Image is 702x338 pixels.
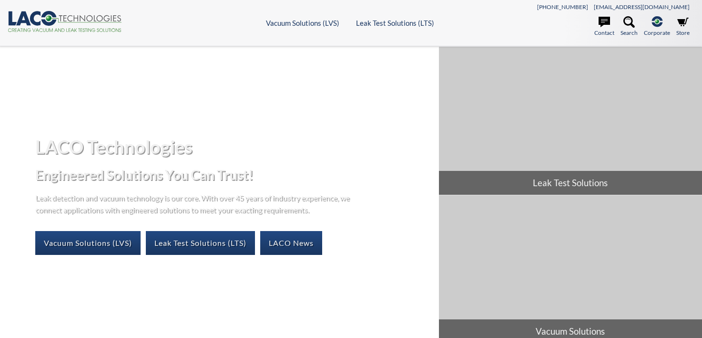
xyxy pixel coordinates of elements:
[260,231,322,255] a: LACO News
[35,191,355,216] p: Leak detection and vacuum technology is our core. With over 45 years of industry experience, we c...
[35,135,431,158] h1: LACO Technologies
[146,231,255,255] a: Leak Test Solutions (LTS)
[644,28,670,37] span: Corporate
[621,16,638,37] a: Search
[594,3,690,11] a: [EMAIL_ADDRESS][DOMAIN_NAME]
[439,171,702,195] span: Leak Test Solutions
[537,3,588,11] a: [PHONE_NUMBER]
[266,19,339,27] a: Vacuum Solutions (LVS)
[439,47,702,195] a: Leak Test Solutions
[356,19,434,27] a: Leak Test Solutions (LTS)
[594,16,614,37] a: Contact
[676,16,690,37] a: Store
[35,166,431,184] h2: Engineered Solutions You Can Trust!
[35,231,141,255] a: Vacuum Solutions (LVS)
